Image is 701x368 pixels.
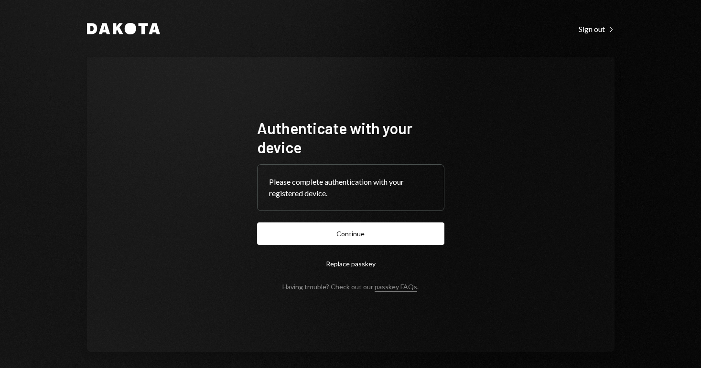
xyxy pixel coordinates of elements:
a: passkey FAQs [375,283,417,292]
a: Sign out [579,23,615,34]
h1: Authenticate with your device [257,118,444,157]
div: Sign out [579,24,615,34]
div: Please complete authentication with your registered device. [269,176,432,199]
button: Continue [257,222,444,245]
button: Replace passkey [257,252,444,275]
div: Having trouble? Check out our . [282,283,419,291]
